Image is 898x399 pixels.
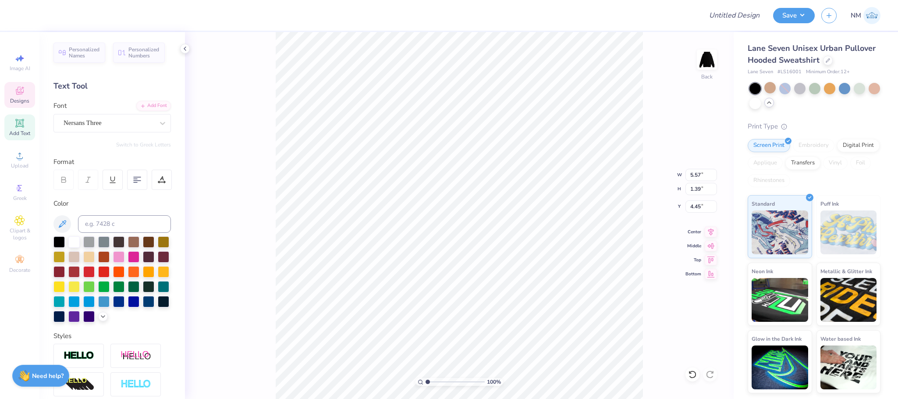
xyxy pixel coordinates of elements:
[820,210,877,254] img: Puff Ink
[806,68,850,76] span: Minimum Order: 12 +
[851,7,880,24] a: NM
[698,51,716,68] img: Back
[69,46,100,59] span: Personalized Names
[752,334,802,343] span: Glow in the Dark Ink
[748,121,880,132] div: Print Type
[752,199,775,208] span: Standard
[53,199,171,209] div: Color
[13,195,27,202] span: Greek
[128,46,160,59] span: Personalized Numbers
[863,7,880,24] img: Naina Mehta
[837,139,880,152] div: Digital Print
[10,65,30,72] span: Image AI
[121,379,151,389] img: Negative Space
[748,174,790,187] div: Rhinestones
[702,7,767,24] input: Untitled Design
[752,278,808,322] img: Neon Ink
[10,97,29,104] span: Designs
[64,378,94,392] img: 3d Illusion
[851,11,861,21] span: NM
[701,73,713,81] div: Back
[850,157,871,170] div: Foil
[78,215,171,233] input: e.g. 7428 c
[53,331,171,341] div: Styles
[820,199,839,208] span: Puff Ink
[9,267,30,274] span: Decorate
[820,346,877,389] img: Water based Ink
[752,267,773,276] span: Neon Ink
[820,278,877,322] img: Metallic & Glitter Ink
[136,101,171,111] div: Add Font
[685,229,701,235] span: Center
[32,372,64,380] strong: Need help?
[748,43,876,65] span: Lane Seven Unisex Urban Pullover Hooded Sweatshirt
[487,378,501,386] span: 100 %
[685,271,701,277] span: Bottom
[4,227,35,241] span: Clipart & logos
[11,162,28,169] span: Upload
[748,139,790,152] div: Screen Print
[748,68,773,76] span: Lane Seven
[773,8,815,23] button: Save
[777,68,802,76] span: # LS16001
[64,351,94,361] img: Stroke
[53,80,171,92] div: Text Tool
[820,267,872,276] span: Metallic & Glitter Ink
[820,334,861,343] span: Water based Ink
[53,101,67,111] label: Font
[752,210,808,254] img: Standard
[685,257,701,263] span: Top
[785,157,820,170] div: Transfers
[752,346,808,389] img: Glow in the Dark Ink
[116,141,171,148] button: Switch to Greek Letters
[748,157,783,170] div: Applique
[121,350,151,361] img: Shadow
[53,157,172,167] div: Format
[823,157,848,170] div: Vinyl
[685,243,701,249] span: Middle
[793,139,834,152] div: Embroidery
[9,130,30,137] span: Add Text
